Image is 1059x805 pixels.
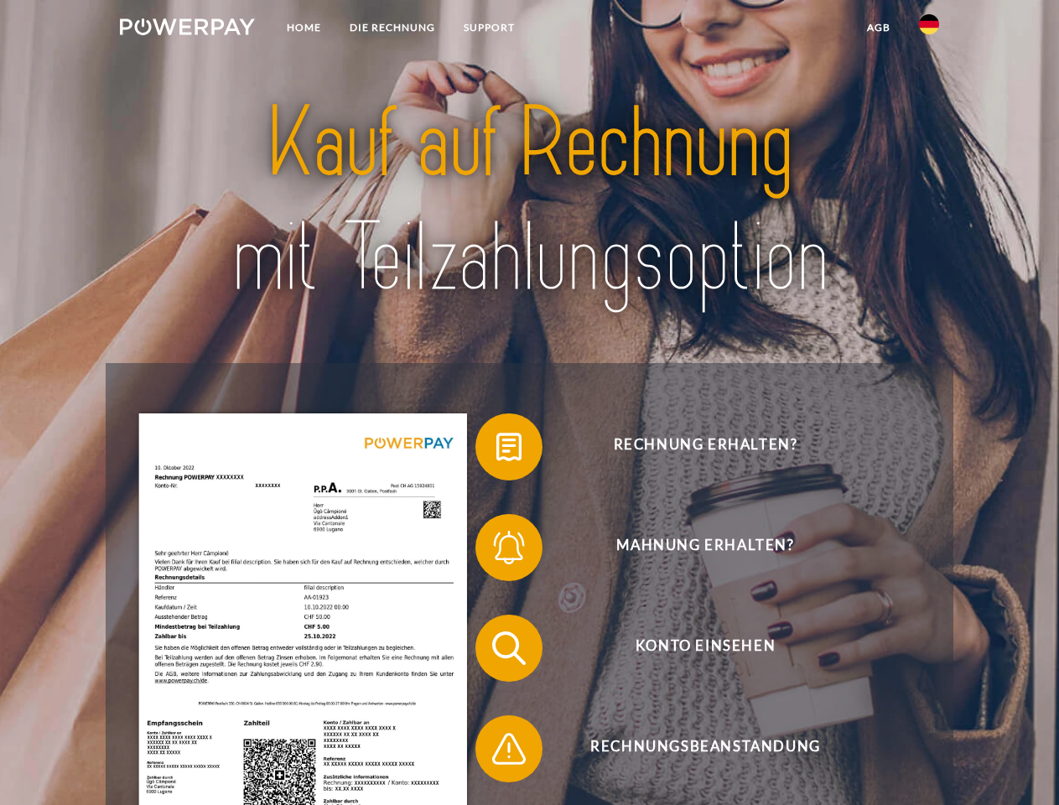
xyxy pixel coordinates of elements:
img: title-powerpay_de.svg [160,80,899,321]
span: Rechnungsbeanstandung [500,715,911,782]
a: Home [273,13,335,43]
img: de [919,14,939,34]
img: qb_warning.svg [488,728,530,770]
a: agb [853,13,905,43]
button: Mahnung erhalten? [475,514,911,581]
span: Konto einsehen [500,615,911,682]
img: qb_bell.svg [488,527,530,569]
button: Konto einsehen [475,615,911,682]
a: DIE RECHNUNG [335,13,449,43]
button: Rechnung erhalten? [475,413,911,480]
img: qb_bill.svg [488,426,530,468]
a: SUPPORT [449,13,529,43]
span: Mahnung erhalten? [500,514,911,581]
img: qb_search.svg [488,627,530,669]
span: Rechnung erhalten? [500,413,911,480]
img: logo-powerpay-white.svg [120,18,255,35]
button: Rechnungsbeanstandung [475,715,911,782]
